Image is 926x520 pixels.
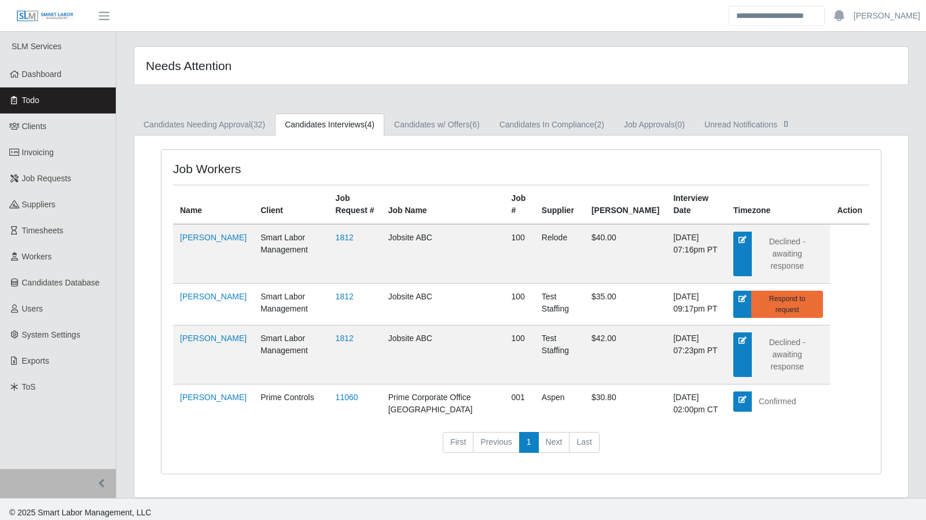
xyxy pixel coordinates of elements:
th: [PERSON_NAME] [585,185,666,225]
span: Dashboard [22,69,62,79]
a: Unread Notifications [694,113,802,136]
button: Declined - awaiting response [751,232,823,276]
td: Test Staffing [535,325,585,384]
span: [DATE] 07:23pm PT [673,334,717,355]
a: Candidates In Compliance [490,113,614,136]
td: Smart Labor Management [253,224,328,284]
td: Smart Labor Management [253,325,328,384]
th: Job Name [381,185,505,225]
span: ToS [22,382,36,391]
td: Relode [535,224,585,284]
a: Candidates Needing Approval [134,113,275,136]
th: Job Request # [329,185,381,225]
span: SLM Services [12,42,61,51]
span: (0) [675,120,685,129]
a: 1812 [336,233,354,242]
td: $30.80 [585,384,666,423]
a: Candidates Interviews [275,113,384,136]
th: Client [253,185,328,225]
td: Jobsite ABC [381,284,505,325]
span: Suppliers [22,200,56,209]
a: Candidates w/ Offers [384,113,490,136]
span: (6) [470,120,480,129]
td: Smart Labor Management [253,284,328,325]
a: Respond to request [751,291,823,318]
span: [DATE] 09:17pm PT [673,292,717,313]
span: [DATE] 02:00pm CT [673,393,718,414]
td: Aspen [535,384,585,423]
a: 1 [519,432,539,453]
input: Search [729,6,825,26]
img: SLM Logo [16,10,74,23]
a: 1812 [336,292,354,301]
td: 100 [505,224,535,284]
td: Prime Corporate Office [GEOGRAPHIC_DATA] [381,384,505,423]
span: (32) [251,120,265,129]
a: [PERSON_NAME] [180,292,247,301]
td: $35.00 [585,284,666,325]
span: Workers [22,252,52,261]
button: Confirmed [751,391,804,412]
a: [PERSON_NAME] [180,334,247,343]
a: 11060 [336,393,358,402]
th: Interview Date [666,185,726,225]
span: Candidates Database [22,278,100,287]
th: Supplier [535,185,585,225]
a: [PERSON_NAME] [180,393,247,402]
h4: Job Workers [173,162,453,176]
span: Job Requests [22,174,72,183]
td: Jobsite ABC [381,224,505,284]
td: 100 [505,325,535,384]
th: Job # [505,185,535,225]
td: $40.00 [585,224,666,284]
span: (2) [594,120,604,129]
th: Action [830,185,869,225]
td: $42.00 [585,325,666,384]
th: Name [173,185,253,225]
td: Prime Controls [253,384,328,423]
span: [] [780,119,792,128]
td: 001 [505,384,535,423]
a: 1812 [336,334,354,343]
nav: pagination [173,432,869,462]
span: © 2025 Smart Labor Management, LLC [9,508,151,517]
a: Job Approvals [614,113,694,136]
span: System Settings [22,330,80,339]
td: 100 [505,284,535,325]
span: Invoicing [22,148,54,157]
td: Test Staffing [535,284,585,325]
a: [PERSON_NAME] [854,10,920,22]
span: [DATE] 07:16pm PT [673,233,717,254]
span: Todo [22,96,39,105]
span: Exports [22,356,49,365]
span: (4) [365,120,374,129]
a: [PERSON_NAME] [180,233,247,242]
button: Declined - awaiting response [751,332,823,377]
span: Clients [22,122,47,131]
td: Jobsite ABC [381,325,505,384]
span: Users [22,304,43,313]
th: Timezone [726,185,830,225]
span: Timesheets [22,226,64,235]
h4: Needs Attention [146,58,449,73]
